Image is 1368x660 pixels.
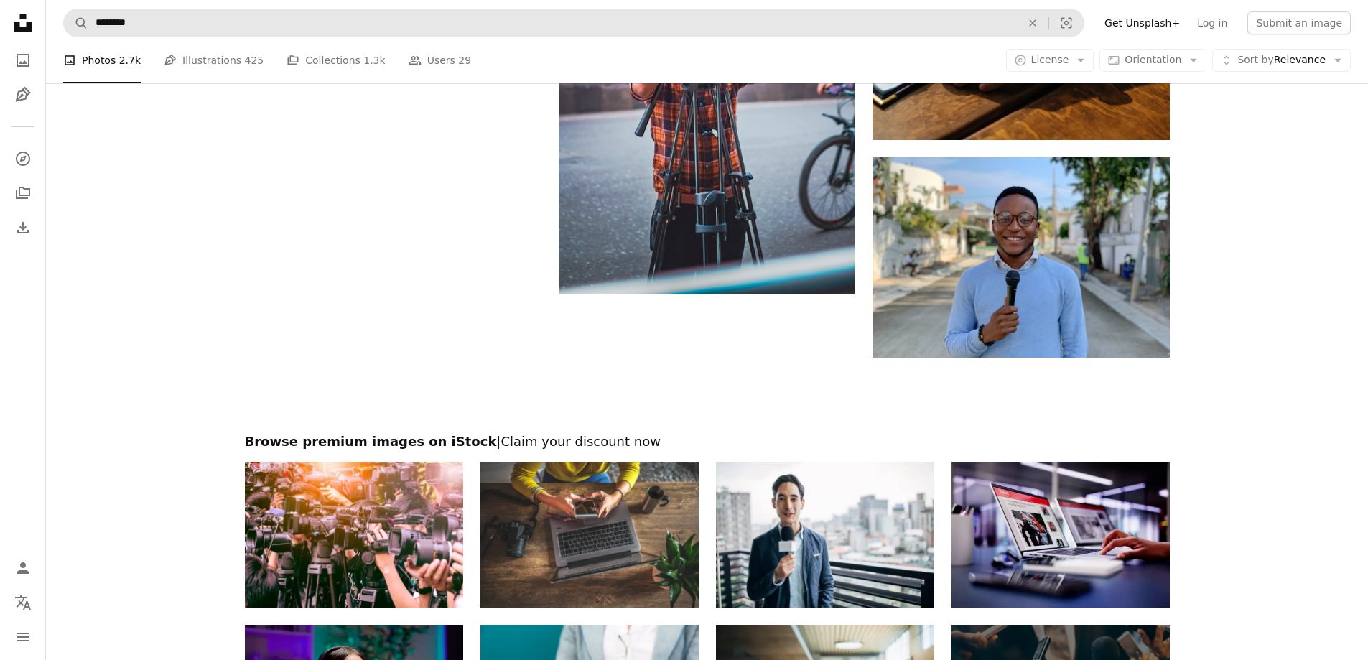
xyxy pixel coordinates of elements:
[1237,54,1273,65] span: Sort by
[873,251,1169,264] a: a man holding a microphone
[873,157,1169,358] img: a man holding a microphone
[1099,49,1206,72] button: Orientation
[287,37,385,83] a: Collections 1.3k
[9,554,37,582] a: Log in / Sign up
[1096,11,1188,34] a: Get Unsplash+
[9,623,37,651] button: Menu
[9,80,37,109] a: Illustrations
[1247,11,1351,34] button: Submit an image
[63,9,1084,37] form: Find visuals sitewide
[64,9,88,37] button: Search Unsplash
[9,213,37,242] a: Download History
[1017,9,1048,37] button: Clear
[9,46,37,75] a: Photos
[1212,49,1351,72] button: Sort byRelevance
[9,144,37,173] a: Explore
[245,462,463,608] img: large number of press and media reporter in broadcasting event
[245,433,1170,450] h2: Browse premium images on iStock
[9,179,37,208] a: Collections
[1125,54,1181,65] span: Orientation
[1049,9,1084,37] button: Visual search
[9,588,37,617] button: Language
[164,37,264,83] a: Illustrations 425
[409,37,472,83] a: Users 29
[245,52,264,68] span: 425
[951,462,1170,608] img: American Woman Views Online News Articles on Laptop and Phone While Relaxing on Sofa in Black
[1188,11,1236,34] a: Log in
[1006,49,1094,72] button: License
[496,434,661,449] span: | Claim your discount now
[480,462,699,608] img: Photographers Working In Their Office
[1031,54,1069,65] span: License
[1237,53,1326,68] span: Relevance
[716,462,934,608] img: Professional news reporter
[9,9,37,40] a: Home — Unsplash
[458,52,471,68] span: 29
[363,52,385,68] span: 1.3k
